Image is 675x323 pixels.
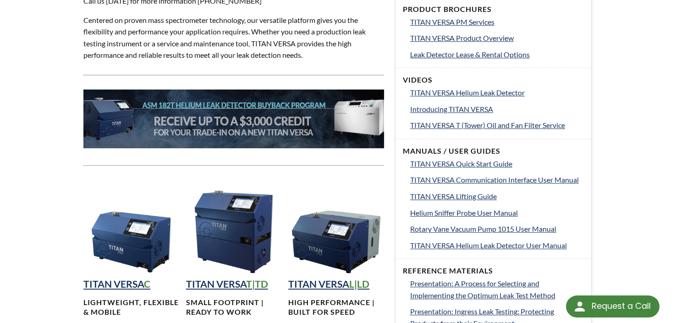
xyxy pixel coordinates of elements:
strong: TITAN VERSA [83,278,144,290]
a: TITAN VERSA Helium Leak Detector User Manual [410,239,584,251]
a: Presentation: A Process for Selecting and Implementing the Optimum Leak Test Method [410,278,584,301]
a: Rotary Vane Vacuum Pump 1015 User Manual [410,223,584,235]
h4: Small footprint | Ready to work [186,298,282,317]
a: TITAN VERSAL|LD [288,278,369,290]
span: TITAN VERSA Lifting Guide [410,192,497,200]
h4: Manuals / User Guides [403,146,584,156]
a: TITAN VERSA Lifting Guide [410,190,584,202]
strong: TITAN VERSA [186,278,246,290]
img: round button [572,299,587,314]
span: TITAN VERSA Quick Start Guide [410,159,512,168]
span: TITAN VERSA Communication Interface User Manual [410,175,579,184]
strong: C [144,278,150,290]
strong: T|TD [246,278,268,290]
a: TITAN VERSA T (Tower) Oil and Fan Filter Service [410,119,584,131]
strong: TITAN VERSA [288,278,349,290]
a: TITAN VERSA Communication Interface User Manual [410,174,584,186]
p: Centered on proven mass spectrometer technology, our versatile platform gives you the flexibility... [83,14,384,61]
h4: Product Brochures [403,5,584,14]
span: TITAN VERSA Product Overview [410,33,514,42]
strong: L|LD [349,278,369,290]
img: TITAN VERSA Horizontal Helium Leak Detection Instrument [288,180,384,276]
img: TITAN VERSA Tower Helium Leak Detection Instrument [186,180,282,276]
a: Introducing TITAN VERSA [410,103,584,115]
a: Helium Sniffer Probe User Manual [410,207,584,219]
span: Leak Detector Lease & Rental Options [410,50,530,59]
h4: Lightweight, Flexible & MOBILE [83,298,179,317]
a: TITAN VERSA Helium Leak Detector [410,87,584,99]
span: Introducing TITAN VERSA [410,105,493,113]
span: TITAN VERSA Helium Leak Detector [410,88,525,97]
span: TITAN VERSA T (Tower) Oil and Fan Filter Service [410,121,565,129]
a: TITAN VERSA Quick Start Guide [410,158,584,170]
div: Request a Call [566,295,659,317]
span: Rotary Vane Vacuum Pump 1015 User Manual [410,224,556,233]
h4: Reference Materials [403,266,584,276]
span: TITAN VERSA PM Services [410,17,494,26]
span: Helium Sniffer Probe User Manual [410,208,518,217]
img: TITAN VERSA Compact Helium Leak Detection Instrument [83,180,179,276]
h4: High performance | Built for speed [288,298,384,317]
div: Request a Call [591,295,650,317]
h4: Videos [403,75,584,85]
a: TITAN VERSA Product Overview [410,32,584,44]
a: TITAN VERSAC [83,278,150,290]
a: TITAN VERSAT|TD [186,278,268,290]
span: TITAN VERSA Helium Leak Detector User Manual [410,241,567,250]
a: TITAN VERSA PM Services [410,16,584,28]
a: Leak Detector Lease & Rental Options [410,49,584,61]
img: 182T-Banner__LTS_.jpg [83,89,384,148]
span: Presentation: A Process for Selecting and Implementing the Optimum Leak Test Method [410,279,555,300]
